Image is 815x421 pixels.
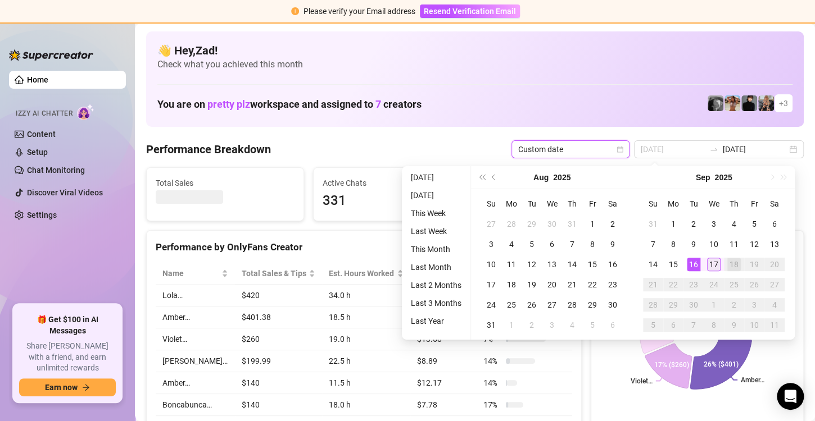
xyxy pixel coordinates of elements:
td: 2025-08-16 [603,254,623,274]
td: 2025-08-14 [562,254,582,274]
span: 7 [375,98,381,110]
text: Violet… [630,377,652,385]
td: 2025-08-27 [542,295,562,315]
td: 2025-08-09 [603,234,623,254]
div: 8 [667,237,680,251]
td: 2025-07-28 [501,214,522,234]
div: 3 [707,217,721,231]
div: 28 [646,298,660,312]
div: 2 [606,217,619,231]
div: 4 [768,298,781,312]
div: 11 [768,318,781,332]
a: Content [27,130,56,139]
div: 5 [586,318,599,332]
td: 2025-08-03 [481,234,501,254]
th: Name [156,263,235,285]
span: arrow-right [82,383,90,391]
td: 2025-10-07 [683,315,704,335]
td: 2025-09-11 [724,234,744,254]
td: 2025-08-04 [501,234,522,254]
li: Last Week [406,225,466,238]
td: 2025-09-29 [663,295,683,315]
td: 2025-08-29 [582,295,603,315]
td: 2025-08-25 [501,295,522,315]
td: 2025-09-17 [704,254,724,274]
li: This Month [406,242,466,256]
th: Mo [501,194,522,214]
div: 11 [505,258,518,271]
div: 5 [525,237,538,251]
span: to [709,145,718,154]
th: Tu [522,194,542,214]
img: Violet [758,95,774,111]
span: 14 % [483,355,501,367]
div: 17 [485,278,498,291]
td: 2025-08-11 [501,254,522,274]
h4: Performance Breakdown [146,141,271,157]
td: 18.0 h [322,394,410,416]
td: 2025-08-31 [643,214,663,234]
div: 15 [667,258,680,271]
li: Last 2 Months [406,278,466,292]
div: 3 [485,237,498,251]
h4: 👋 Hey, Zad ! [157,43,793,58]
li: [DATE] [406,189,466,202]
div: 8 [707,318,721,332]
td: 2025-09-04 [562,315,582,335]
th: Th [562,194,582,214]
div: 14 [565,258,579,271]
td: 2025-09-14 [643,254,663,274]
span: Resend Verification Email [424,7,516,16]
td: 2025-10-06 [663,315,683,335]
th: Sa [603,194,623,214]
div: 30 [545,217,559,231]
td: 2025-08-23 [603,274,623,295]
li: Last Month [406,260,466,274]
td: 2025-09-03 [704,214,724,234]
div: 14 [646,258,660,271]
td: $12.17 [410,372,477,394]
td: 2025-09-05 [744,214,764,234]
td: 2025-08-01 [582,214,603,234]
td: 34.0 h [322,285,410,306]
span: Total Sales & Tips [242,267,307,280]
td: $199.99 [235,350,323,372]
td: 2025-08-18 [501,274,522,295]
div: 8 [586,237,599,251]
li: [DATE] [406,171,466,184]
td: 2025-10-10 [744,315,764,335]
li: Last 3 Months [406,296,466,310]
button: Choose a month [533,166,549,189]
img: Camille [741,95,757,111]
td: 2025-09-25 [724,274,744,295]
div: 22 [586,278,599,291]
span: Check what you achieved this month [157,58,793,71]
button: Choose a year [714,166,732,189]
button: Choose a month [696,166,710,189]
td: 2025-09-04 [724,214,744,234]
td: 2025-08-06 [542,234,562,254]
td: 2025-08-24 [481,295,501,315]
td: 18.5 h [322,306,410,328]
img: AI Chatter [77,104,94,120]
span: 17 % [483,399,501,411]
div: 6 [545,237,559,251]
div: 13 [545,258,559,271]
td: 2025-09-24 [704,274,724,295]
td: [PERSON_NAME]… [156,350,235,372]
td: 2025-08-22 [582,274,603,295]
td: 2025-09-23 [683,274,704,295]
div: 12 [525,258,538,271]
div: 6 [667,318,680,332]
div: 1 [505,318,518,332]
a: Chat Monitoring [27,166,85,175]
span: Izzy AI Chatter [16,108,73,119]
td: 2025-09-12 [744,234,764,254]
td: 2025-08-21 [562,274,582,295]
div: 27 [768,278,781,291]
td: 2025-09-10 [704,234,724,254]
input: End date [723,143,787,155]
div: 10 [748,318,761,332]
div: 3 [748,298,761,312]
span: pretty plz [207,98,250,110]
